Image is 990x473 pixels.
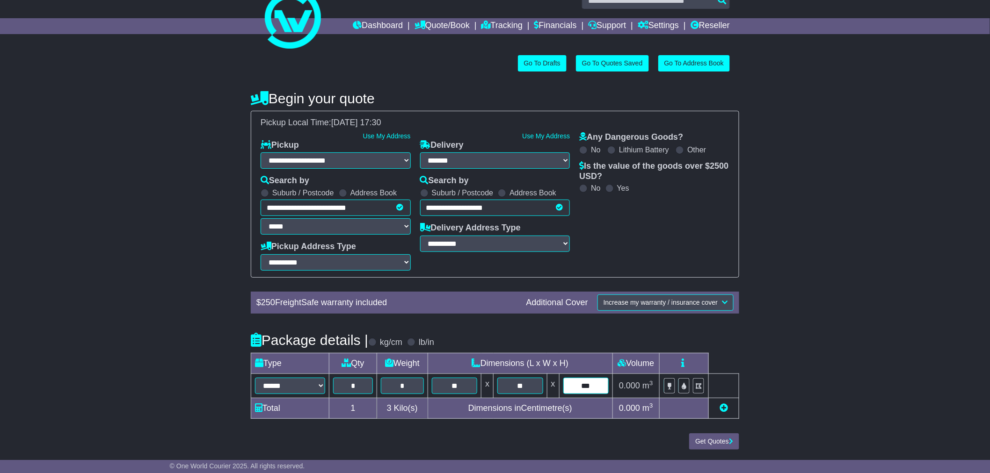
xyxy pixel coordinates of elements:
[619,145,669,154] label: Lithium Battery
[329,353,377,373] td: Qty
[420,223,521,233] label: Delivery Address Type
[579,172,597,181] span: USD
[170,462,305,470] span: © One World Courier 2025. All rights reserved.
[387,403,392,413] span: 3
[251,332,368,348] h4: Package details |
[576,55,649,72] a: Go To Quotes Saved
[256,118,734,128] div: Pickup Local Time:
[617,184,629,193] label: Yes
[649,402,653,409] sup: 3
[380,337,402,348] label: kg/cm
[261,298,275,307] span: 250
[261,140,299,150] label: Pickup
[534,18,577,34] a: Financials
[428,353,612,373] td: Dimensions (L x W x H)
[377,353,428,373] td: Weight
[689,433,739,450] button: Get Quotes
[518,55,567,72] a: Go To Drafts
[591,184,600,193] label: No
[579,132,683,143] label: Any Dangerous Goods?
[691,18,730,34] a: Reseller
[638,18,679,34] a: Settings
[261,242,356,252] label: Pickup Address Type
[415,18,470,34] a: Quote/Book
[522,298,593,308] div: Additional Cover
[432,188,494,197] label: Suburb / Postcode
[481,18,523,34] a: Tracking
[420,140,464,150] label: Delivery
[547,373,559,398] td: x
[591,145,600,154] label: No
[658,55,730,72] a: Go To Address Book
[612,353,659,373] td: Volume
[597,294,734,311] button: Increase my warranty / insurance cover
[251,91,739,106] h4: Begin your quote
[687,145,706,154] label: Other
[619,403,640,413] span: 0.000
[619,381,640,390] span: 0.000
[350,188,397,197] label: Address Book
[649,380,653,387] sup: 3
[377,398,428,419] td: Kilo(s)
[510,188,556,197] label: Address Book
[420,176,469,186] label: Search by
[251,353,329,373] td: Type
[329,398,377,419] td: 1
[720,403,728,413] a: Add new item
[353,18,403,34] a: Dashboard
[363,132,411,140] a: Use My Address
[604,299,718,306] span: Increase my warranty / insurance cover
[251,398,329,419] td: Total
[428,398,612,419] td: Dimensions in Centimetre(s)
[522,132,570,140] a: Use My Address
[261,176,309,186] label: Search by
[579,161,729,181] label: Is the value of the goods over $ ?
[331,118,381,127] span: [DATE] 17:30
[710,161,728,171] span: 2500
[252,298,522,308] div: $ FreightSafe warranty included
[588,18,626,34] a: Support
[642,381,653,390] span: m
[481,373,494,398] td: x
[272,188,334,197] label: Suburb / Postcode
[419,337,434,348] label: lb/in
[642,403,653,413] span: m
